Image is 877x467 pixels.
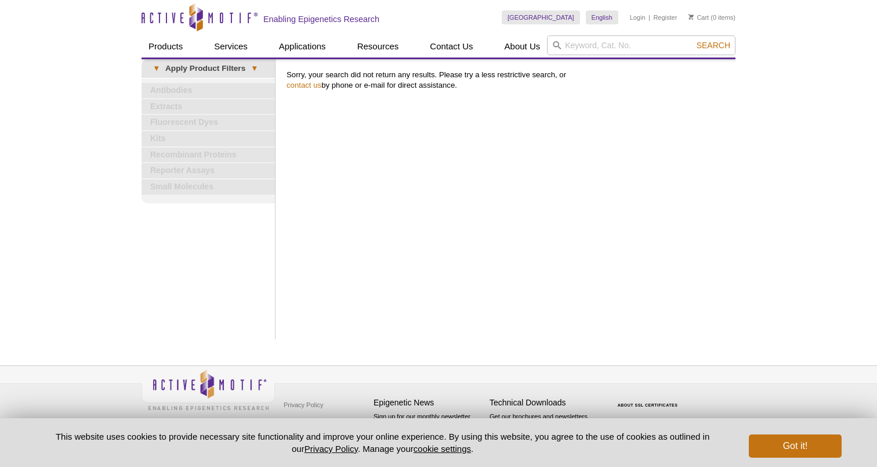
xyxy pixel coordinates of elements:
img: Your Cart [688,14,694,20]
a: Kits [142,131,275,146]
span: ▾ [147,63,165,74]
input: Keyword, Cat. No. [547,35,735,55]
a: Products [142,35,190,58]
a: ▾Apply Product Filters▾ [142,59,275,78]
a: Register [653,13,677,21]
li: | [648,10,650,24]
p: Sorry, your search did not return any results. Please try a less restrictive search, or by phone ... [287,70,730,91]
img: Active Motif, [142,366,275,413]
h4: Epigenetic News [374,398,484,408]
a: Cart [688,13,709,21]
a: contact us [287,81,321,89]
a: ABOUT SSL CERTIFICATES [618,403,678,407]
a: Resources [350,35,406,58]
a: Login [630,13,646,21]
a: About Us [498,35,548,58]
h4: Technical Downloads [490,398,600,408]
button: Got it! [749,434,842,458]
span: ▾ [245,63,263,74]
a: Terms & Conditions [281,414,342,431]
button: Search [693,40,734,51]
h2: Enabling Epigenetics Research [263,14,379,24]
a: Antibodies [142,83,275,98]
a: Reporter Assays [142,163,275,178]
a: Fluorescent Dyes [142,115,275,130]
a: Recombinant Proteins [142,148,275,163]
a: Privacy Policy [281,396,326,414]
a: Privacy Policy [305,444,358,454]
a: Extracts [142,99,275,114]
button: cookie settings [414,444,471,454]
a: Applications [272,35,333,58]
p: Get our brochures and newsletters, or request them by mail. [490,412,600,441]
li: (0 items) [688,10,735,24]
a: Contact Us [423,35,480,58]
a: Services [207,35,255,58]
a: English [586,10,618,24]
table: Click to Verify - This site chose Symantec SSL for secure e-commerce and confidential communicati... [606,386,693,412]
a: Small Molecules [142,179,275,195]
span: Search [697,41,730,50]
p: Sign up for our monthly newsletter highlighting recent publications in the field of epigenetics. [374,412,484,451]
p: This website uses cookies to provide necessary site functionality and improve your online experie... [35,430,730,455]
a: [GEOGRAPHIC_DATA] [502,10,580,24]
